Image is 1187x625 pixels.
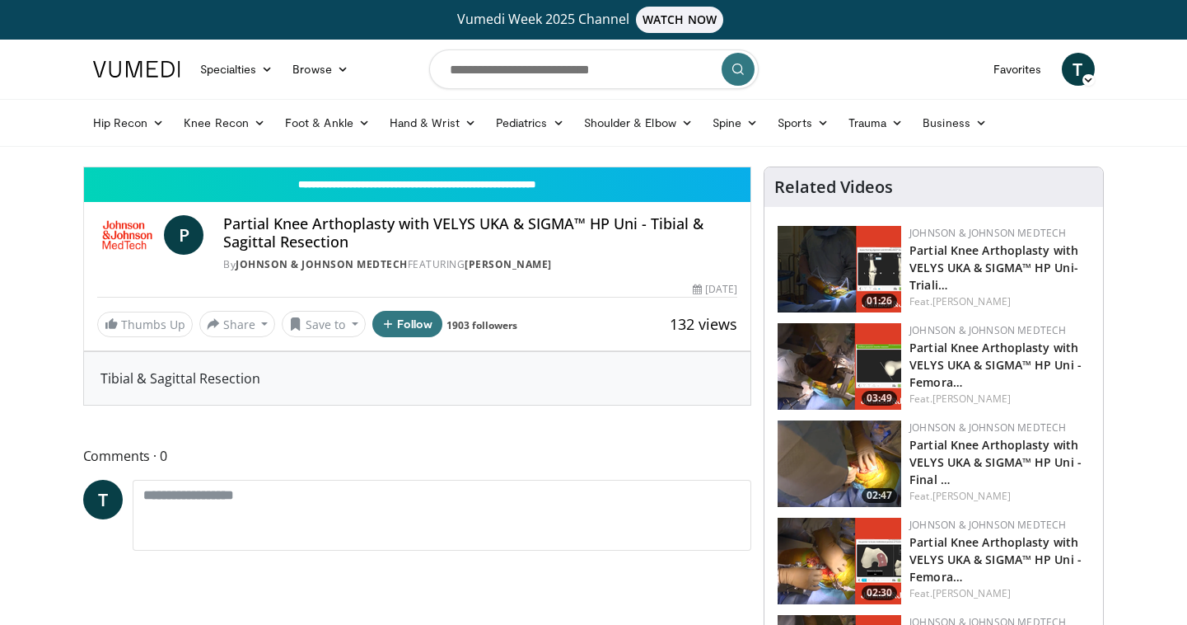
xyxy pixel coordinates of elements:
[380,106,486,139] a: Hand & Wrist
[778,421,901,507] img: 2dac1888-fcb6-4628-a152-be974a3fbb82.png.150x105_q85_crop-smart_upscale.png
[839,106,914,139] a: Trauma
[83,106,175,139] a: Hip Recon
[778,518,901,604] a: 02:30
[778,421,901,507] a: 02:47
[693,282,737,297] div: [DATE]
[486,106,574,139] a: Pediatrics
[429,49,759,89] input: Search topics, interventions
[909,518,1066,532] a: Johnson & Johnson MedTech
[984,53,1052,86] a: Favorites
[97,215,158,255] img: Johnson & Johnson MedTech
[636,7,723,33] span: WATCH NOW
[862,488,897,503] span: 02:47
[1062,53,1095,86] a: T
[932,294,1011,308] a: [PERSON_NAME]
[932,489,1011,503] a: [PERSON_NAME]
[909,392,1090,406] div: Feat.
[96,7,1092,33] a: Vumedi Week 2025 ChannelWATCH NOW
[372,311,443,337] button: Follow
[164,215,203,255] a: P
[778,323,901,410] img: 13513cbe-2183-4149-ad2a-2a4ce2ec625a.png.150x105_q85_crop-smart_upscale.png
[913,106,997,139] a: Business
[909,421,1066,435] a: Johnson & Johnson MedTech
[862,294,897,308] span: 01:26
[83,445,752,467] span: Comments 0
[932,392,1011,406] a: [PERSON_NAME]
[932,586,1011,600] a: [PERSON_NAME]
[174,106,275,139] a: Knee Recon
[909,534,1082,585] a: Partial Knee Arthoplasty with VELYS UKA & SIGMA™ HP Uni - Femora…
[909,437,1082,487] a: Partial Knee Arthoplasty with VELYS UKA & SIGMA™ HP Uni - Final …
[223,257,737,272] div: By FEATURING
[83,480,123,519] a: T
[778,518,901,604] img: 27e23ca4-618a-4dda-a54e-349283c0b62a.png.150x105_q85_crop-smart_upscale.png
[446,318,517,332] a: 1903 followers
[778,323,901,410] a: 03:49
[778,226,901,312] a: 01:26
[778,226,901,312] img: 54517014-b7e0-49d7-8366-be4d35b6cc59.png.150x105_q85_crop-smart_upscale.png
[774,177,893,197] h4: Related Videos
[93,61,180,78] img: VuMedi Logo
[283,53,358,86] a: Browse
[465,257,552,271] a: [PERSON_NAME]
[909,489,1090,504] div: Feat.
[199,311,276,337] button: Share
[862,585,897,600] span: 02:30
[282,311,366,337] button: Save to
[574,106,703,139] a: Shoulder & Elbow
[862,391,897,406] span: 03:49
[97,312,193,337] a: Thumbs Up
[909,323,1066,337] a: Johnson & Johnson MedTech
[703,106,768,139] a: Spine
[909,226,1066,240] a: Johnson & Johnson MedTech
[909,242,1078,293] a: Partial Knee Arthoplasty with VELYS UKA & SIGMA™ HP Uni- Triali…
[275,106,380,139] a: Foot & Ankle
[670,314,737,334] span: 132 views
[909,586,1090,601] div: Feat.
[236,257,408,271] a: Johnson & Johnson MedTech
[768,106,839,139] a: Sports
[223,215,737,251] h4: Partial Knee Arthoplasty with VELYS UKA & SIGMA™ HP Uni - Tibial & Sagittal Resection
[909,340,1082,390] a: Partial Knee Arthoplasty with VELYS UKA & SIGMA™ HP Uni - Femora…
[909,294,1090,309] div: Feat.
[190,53,283,86] a: Specialties
[84,352,751,405] div: Tibial & Sagittal Resection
